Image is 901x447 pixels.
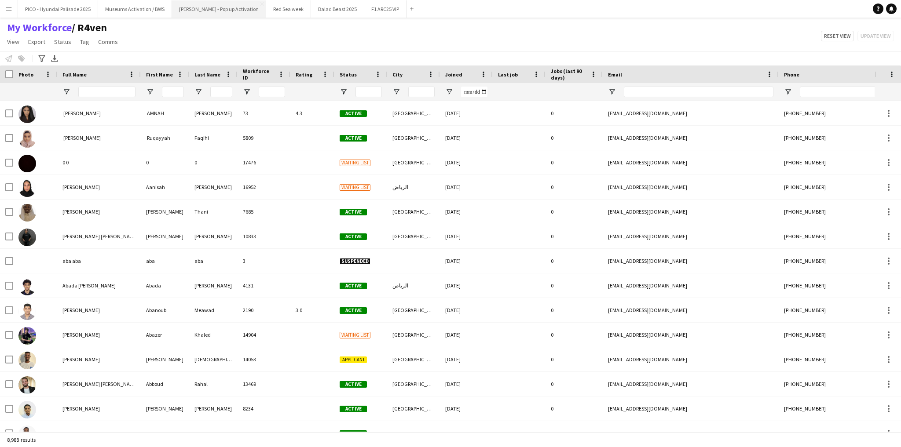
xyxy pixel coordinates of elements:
[98,38,118,46] span: Comms
[603,347,779,371] div: [EMAIL_ADDRESS][DOMAIN_NAME]
[238,150,290,174] div: 17476
[340,135,367,142] span: Active
[18,425,36,443] img: Abd Alrahman ADAM
[779,101,891,125] div: [PHONE_NUMBER]
[779,200,891,224] div: [PHONE_NUMBER]
[189,273,238,298] div: ‏[PERSON_NAME]
[18,352,36,369] img: Abbas Mohammed sherif
[779,421,891,445] div: [PHONE_NUMBER]
[387,421,440,445] div: [GEOGRAPHIC_DATA]
[779,323,891,347] div: [PHONE_NUMBER]
[340,283,367,289] span: Active
[51,36,75,47] a: Status
[72,21,107,34] span: R4ven
[387,175,440,199] div: الرياض
[62,356,100,363] span: [PERSON_NAME]
[238,323,290,347] div: 14904
[172,0,266,18] button: [PERSON_NAME] - Pop up Activation
[440,175,493,199] div: [DATE]
[62,159,69,166] span: 0 0
[189,224,238,248] div: [PERSON_NAME]
[7,21,72,34] a: My Workforce
[62,258,81,264] span: aba aba
[603,298,779,322] div: [EMAIL_ADDRESS][DOMAIN_NAME]
[311,0,364,18] button: Balad Beast 2025
[387,224,440,248] div: [GEOGRAPHIC_DATA]
[546,347,603,371] div: 0
[546,298,603,322] div: 0
[18,229,36,246] img: Aayan Aamir
[603,101,779,125] div: [EMAIL_ADDRESS][DOMAIN_NAME]
[546,421,603,445] div: 0
[440,347,493,371] div: [DATE]
[162,87,184,97] input: First Name Filter Input
[49,53,60,64] app-action-btn: Export XLSX
[340,406,367,412] span: Active
[141,150,189,174] div: 0
[387,372,440,396] div: [GEOGRAPHIC_DATA]
[78,87,136,97] input: Full Name Filter Input
[141,175,189,199] div: Aanisah
[784,71,799,78] span: Phone
[784,88,792,96] button: Open Filter Menu
[340,258,370,265] span: Suspended
[238,347,290,371] div: 14053
[141,323,189,347] div: Abazer
[266,0,311,18] button: Red Sea week
[146,71,173,78] span: First Name
[296,71,312,78] span: Rating
[18,130,36,148] img: ‏ Ruqayyah Faqihi
[779,126,891,150] div: [PHONE_NUMBER]
[80,38,89,46] span: Tag
[800,87,886,97] input: Phone Filter Input
[62,381,138,387] span: [PERSON_NAME] [PERSON_NAME]
[54,38,71,46] span: Status
[141,200,189,224] div: [PERSON_NAME]
[189,372,238,396] div: Rahal
[603,224,779,248] div: [EMAIL_ADDRESS][DOMAIN_NAME]
[779,175,891,199] div: [PHONE_NUMBER]
[603,396,779,421] div: [EMAIL_ADDRESS][DOMAIN_NAME]
[62,307,100,313] span: [PERSON_NAME]
[243,68,275,81] span: Workforce ID
[238,175,290,199] div: 16952
[18,204,36,222] img: Aasim Thani
[189,323,238,347] div: Khaled
[141,101,189,125] div: ‏ AMNAH
[189,249,238,273] div: aba
[603,126,779,150] div: [EMAIL_ADDRESS][DOMAIN_NAME]
[7,38,19,46] span: View
[440,396,493,421] div: [DATE]
[603,372,779,396] div: [EMAIL_ADDRESS][DOMAIN_NAME]
[141,372,189,396] div: Abboud
[440,298,493,322] div: [DATE]
[408,87,435,97] input: City Filter Input
[440,421,493,445] div: [DATE]
[440,323,493,347] div: [DATE]
[546,224,603,248] div: 0
[603,273,779,298] div: [EMAIL_ADDRESS][DOMAIN_NAME]
[37,53,47,64] app-action-btn: Advanced filters
[62,331,100,338] span: [PERSON_NAME]
[779,273,891,298] div: [PHONE_NUMBER]
[340,110,367,117] span: Active
[62,405,100,412] span: [PERSON_NAME]
[290,298,334,322] div: 3.0
[546,396,603,421] div: 0
[259,87,285,97] input: Workforce ID Filter Input
[290,421,334,445] div: 0.5
[28,38,45,46] span: Export
[62,233,138,240] span: [PERSON_NAME] [PERSON_NAME]
[141,249,189,273] div: aba
[546,273,603,298] div: 0
[779,347,891,371] div: [PHONE_NUMBER]
[387,298,440,322] div: [GEOGRAPHIC_DATA]
[440,101,493,125] div: [DATE]
[62,88,70,96] button: Open Filter Menu
[189,126,238,150] div: Faqihi
[440,224,493,248] div: [DATE]
[18,155,36,172] img: 0 0
[141,224,189,248] div: [PERSON_NAME]
[603,200,779,224] div: [EMAIL_ADDRESS][DOMAIN_NAME]
[18,278,36,295] img: ‏Abada ‏Abu Atta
